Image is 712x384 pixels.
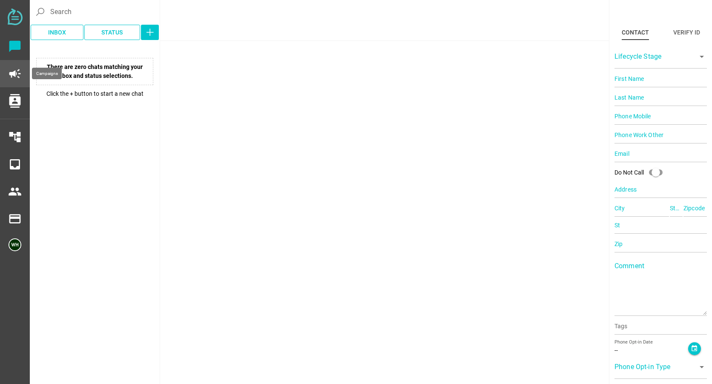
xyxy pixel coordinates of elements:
[614,200,669,217] input: City
[622,27,649,37] div: Contact
[9,238,21,251] img: 5edff51079ed9903661a2266-30.png
[691,345,698,352] i: event
[8,40,22,53] i: chat_bubble
[614,339,688,346] div: Phone Opt-in Date
[8,212,22,226] i: payment
[614,217,707,234] input: St
[614,168,644,177] div: Do Not Call
[614,235,707,252] input: Zip
[614,181,707,198] input: Address
[84,25,141,40] button: Status
[8,94,22,108] i: contacts
[683,200,707,217] input: Zipcode
[8,67,22,80] i: campaign
[48,27,66,37] span: Inbox
[614,265,707,315] textarea: Comment
[614,70,707,87] input: First Name
[8,130,22,144] i: account_tree
[614,346,688,355] div: --
[8,185,22,198] i: people
[31,25,83,40] button: Inbox
[670,200,683,217] input: State
[614,324,707,334] input: Tags
[697,52,707,62] i: arrow_drop_down
[673,27,700,37] div: Verify ID
[614,145,707,162] input: Email
[8,158,22,171] i: inbox
[8,9,23,25] img: svg+xml;base64,PD94bWwgdmVyc2lvbj0iMS4wIiBlbmNvZGluZz0iVVRGLTgiPz4KPHN2ZyB2ZXJzaW9uPSIxLjEiIHZpZX...
[36,58,153,85] p: There are zero chats matching your inbox and status selections.
[697,362,707,372] i: arrow_drop_down
[614,108,707,125] input: Phone Mobile
[614,164,668,181] div: Do Not Call
[101,27,123,37] span: Status
[614,89,707,106] input: Last Name
[32,89,158,98] p: Click the + button to start a new chat
[614,126,707,143] input: Phone Work Other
